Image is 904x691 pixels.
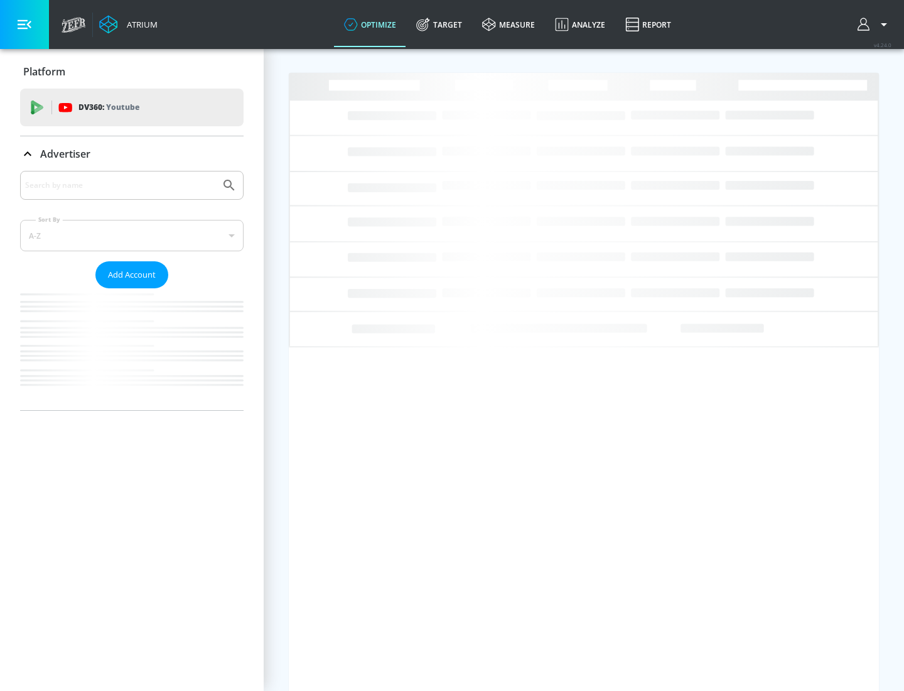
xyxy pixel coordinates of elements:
div: Atrium [122,19,158,30]
a: Atrium [99,15,158,34]
p: Advertiser [40,147,90,161]
a: Analyze [545,2,615,47]
p: Platform [23,65,65,79]
a: optimize [334,2,406,47]
div: A-Z [20,220,244,251]
p: DV360: [78,101,139,114]
nav: list of Advertiser [20,288,244,410]
a: Target [406,2,472,47]
input: Search by name [25,177,215,193]
button: Add Account [95,261,168,288]
div: Advertiser [20,171,244,410]
label: Sort By [36,215,63,224]
a: Report [615,2,681,47]
div: DV360: Youtube [20,89,244,126]
span: v 4.24.0 [874,41,891,48]
div: Advertiser [20,136,244,171]
a: measure [472,2,545,47]
div: Platform [20,54,244,89]
span: Add Account [108,268,156,282]
p: Youtube [106,101,139,114]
